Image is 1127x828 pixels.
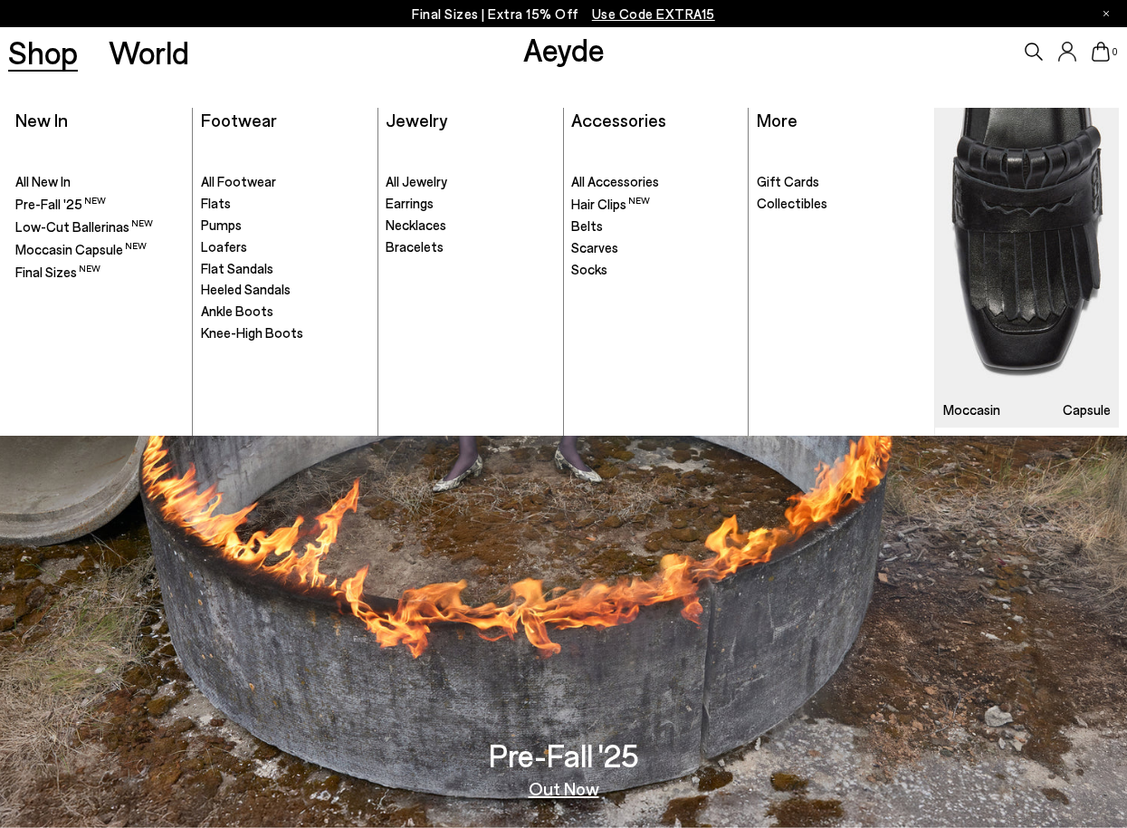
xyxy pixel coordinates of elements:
a: Low-Cut Ballerinas [15,217,184,236]
a: Pre-Fall '25 [15,195,184,214]
a: Jewelry [386,109,447,130]
a: Hair Clips [571,195,740,214]
a: Necklaces [386,217,554,235]
a: Loafers [201,238,369,256]
a: More [757,109,797,130]
span: All Accessories [571,173,659,189]
span: Heeled Sandals [201,281,291,297]
a: Flat Sandals [201,260,369,278]
a: All Jewelry [386,173,554,191]
a: 0 [1092,42,1110,62]
span: Low-Cut Ballerinas [15,218,153,235]
span: Loafers [201,238,247,255]
a: Moccasin Capsule [935,108,1120,428]
span: Collectibles [757,195,827,211]
a: Gift Cards [757,173,926,191]
a: Moccasin Capsule [15,240,184,259]
p: Final Sizes | Extra 15% Off [412,3,715,25]
span: Navigate to /collections/ss25-final-sizes [592,5,715,22]
span: All Jewelry [386,173,447,189]
h3: Pre-Fall '25 [489,739,639,771]
a: Shop [8,36,78,68]
a: Accessories [571,109,666,130]
a: Earrings [386,195,554,213]
a: Belts [571,217,740,236]
span: Moccasin Capsule [15,241,147,257]
a: Flats [201,195,369,213]
a: All Accessories [571,173,740,191]
span: Belts [571,217,603,234]
h3: Moccasin [943,403,1000,417]
a: Knee-High Boots [201,324,369,342]
span: Bracelets [386,238,444,255]
span: Socks [571,261,607,277]
span: Gift Cards [757,173,819,189]
a: Out Now [529,779,599,797]
span: Pre-Fall '25 [15,196,106,212]
a: Scarves [571,239,740,257]
a: All New In [15,173,184,191]
a: Final Sizes [15,263,184,282]
span: Scarves [571,239,618,255]
a: Aeyde [523,30,605,68]
span: Pumps [201,217,242,233]
span: All Footwear [201,173,276,189]
a: Heeled Sandals [201,281,369,299]
span: Earrings [386,195,434,211]
span: Knee-High Boots [201,324,303,341]
h3: Capsule [1063,403,1111,417]
a: Collectibles [757,195,926,213]
span: Flats [201,195,231,211]
span: Hair Clips [571,196,650,212]
span: Ankle Boots [201,303,273,319]
a: Bracelets [386,238,554,256]
img: Mobile_e6eede4d-78b8-4bd1-ae2a-4197e375e133_900x.jpg [935,108,1120,428]
span: 0 [1110,47,1119,57]
span: Necklaces [386,217,446,233]
a: All Footwear [201,173,369,191]
span: Final Sizes [15,264,100,280]
span: Flat Sandals [201,260,273,276]
a: Pumps [201,217,369,235]
a: Footwear [201,109,277,130]
a: Socks [571,261,740,279]
span: All New In [15,173,71,189]
a: New In [15,109,68,130]
a: World [109,36,189,68]
a: Ankle Boots [201,303,369,321]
